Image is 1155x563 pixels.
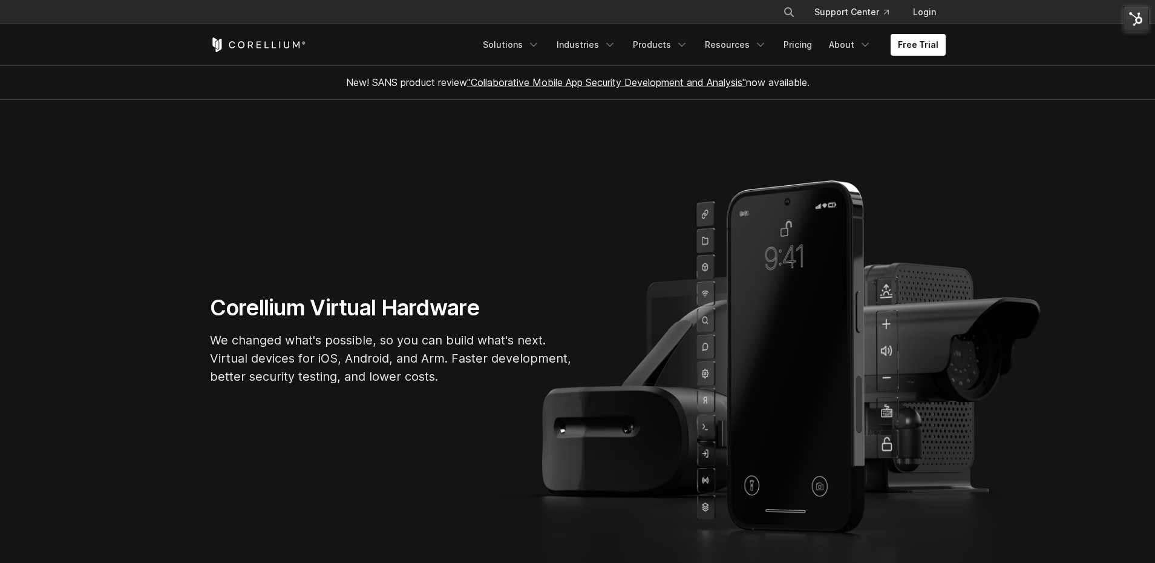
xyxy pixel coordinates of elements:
[1124,6,1149,31] img: HubSpot Tools Menu Toggle
[903,1,946,23] a: Login
[210,294,573,321] h1: Corellium Virtual Hardware
[698,34,774,56] a: Resources
[822,34,879,56] a: About
[626,34,695,56] a: Products
[776,34,819,56] a: Pricing
[768,1,946,23] div: Navigation Menu
[891,34,946,56] a: Free Trial
[476,34,946,56] div: Navigation Menu
[778,1,800,23] button: Search
[346,76,810,88] span: New! SANS product review now available.
[476,34,547,56] a: Solutions
[805,1,898,23] a: Support Center
[210,38,306,52] a: Corellium Home
[549,34,623,56] a: Industries
[467,76,746,88] a: "Collaborative Mobile App Security Development and Analysis"
[210,331,573,386] p: We changed what's possible, so you can build what's next. Virtual devices for iOS, Android, and A...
